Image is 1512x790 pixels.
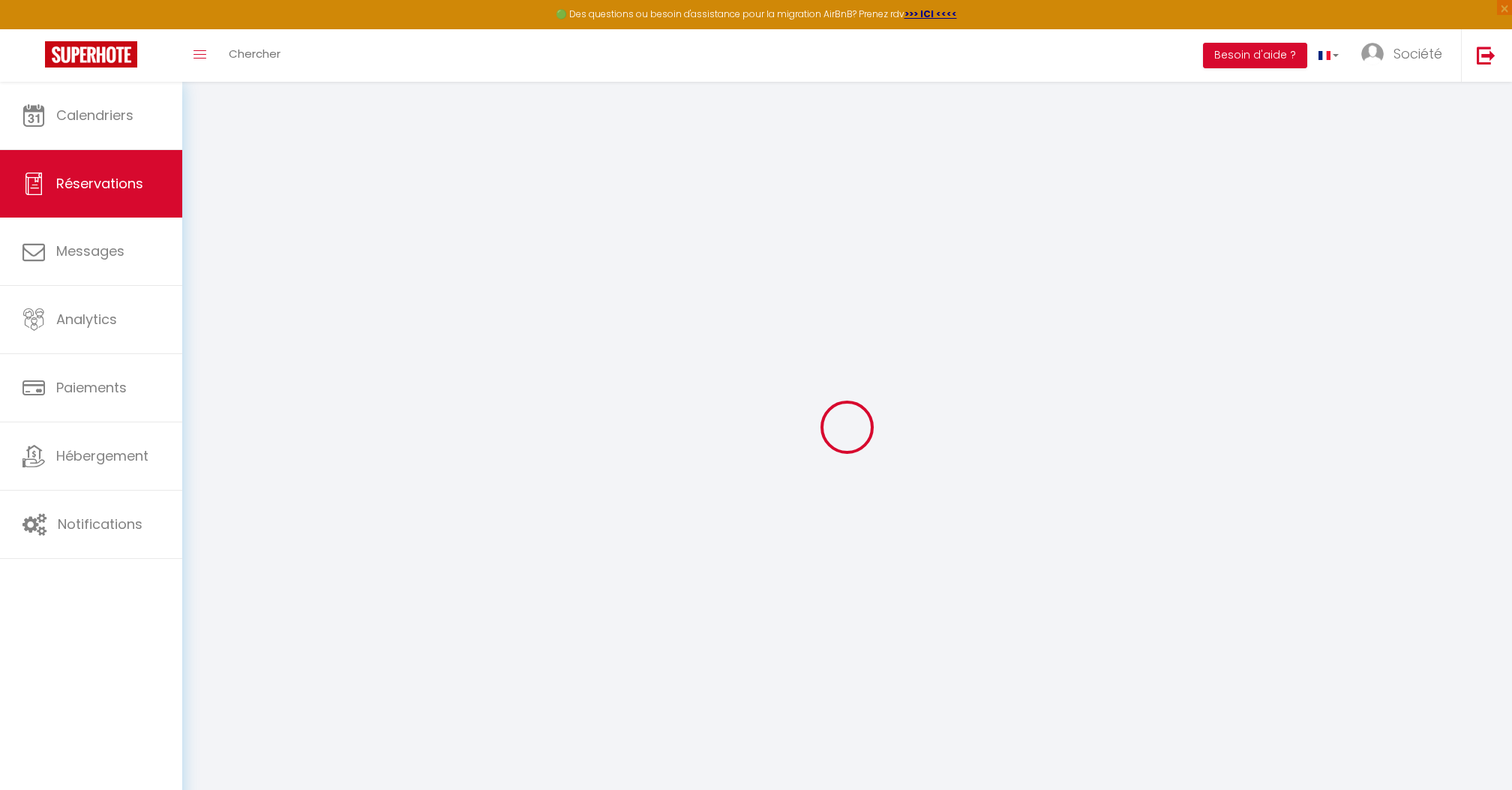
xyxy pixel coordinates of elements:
span: Réservations [56,174,143,193]
span: Chercher [229,46,280,62]
button: Besoin d'aide ? [1203,43,1307,68]
span: Calendriers [56,106,133,125]
span: Notifications [58,515,142,533]
a: >>> ICI <<<< [904,8,957,20]
span: Analytics [56,310,117,329]
a: Chercher [217,29,292,82]
img: logout [1477,46,1495,65]
a: ... Société [1350,29,1461,82]
span: Paiements [56,378,127,397]
span: Messages [56,242,124,260]
span: Société [1393,44,1442,63]
img: Super Booking [45,41,137,68]
span: Hébergement [56,446,148,465]
img: ... [1361,43,1384,65]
